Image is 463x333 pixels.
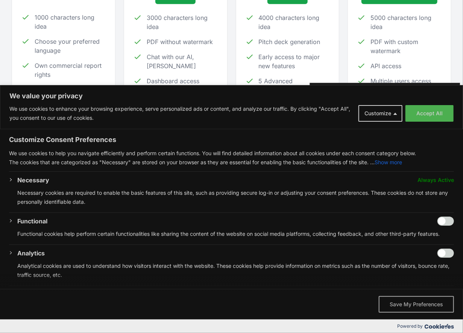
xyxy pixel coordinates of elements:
[417,176,454,185] span: Always Active
[147,76,199,86] span: Dashboard access
[35,61,106,79] span: Own commercial report rights
[259,52,330,70] span: Early access to major new features
[147,37,213,46] span: PDF without watermark
[405,105,454,122] button: Accept All
[17,261,454,280] p: Analytical cookies are used to understand how visitors interact with the website. These cookies h...
[370,37,442,55] span: PDF with custom watermark
[147,13,218,31] span: 3000 characters long idea
[370,13,442,31] span: 5000 characters long idea
[35,13,106,31] span: 1000 characters long idea
[259,37,320,46] span: Pitch deck generation
[9,92,454,101] p: We value your privacy
[17,217,47,226] button: Functional
[9,135,116,144] span: Customize Consent Preferences
[375,158,402,167] button: Show more
[370,76,431,86] span: Multiple users access
[17,249,45,258] button: Analytics
[437,217,454,226] input: Enable Functional
[17,229,454,238] p: Functional cookies help perform certain functionalities like sharing the content of the website o...
[17,176,49,185] button: Necessary
[147,52,218,70] span: Chat with our AI, [PERSON_NAME]
[9,104,353,122] p: We use cookies to enhance your browsing experience, serve personalized ads or content, and analyz...
[259,76,330,95] span: 5 Advanced reports/month
[17,188,454,206] p: Necessary cookies are required to enable the basic features of this site, such as providing secur...
[358,105,402,122] button: Customize
[9,158,454,167] p: The cookies that are categorized as "Necessary" are stored on your browser as they are essential ...
[437,249,454,258] input: Enable Analytics
[379,296,454,313] button: Save My Preferences
[425,324,454,329] img: Cookieyes logo
[370,61,401,70] span: API access
[35,37,106,55] span: Choose your preferred language
[259,13,330,31] span: 4000 characters long idea
[9,149,454,158] p: We use cookies to help you navigate efficiently and perform certain functions. You will find deta...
